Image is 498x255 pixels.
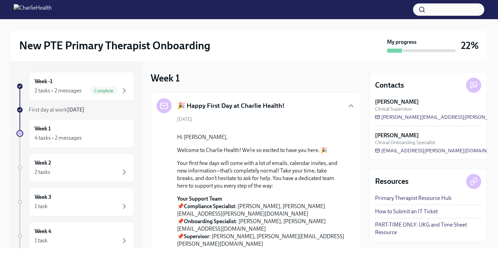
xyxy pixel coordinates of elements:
[16,72,134,101] a: Week -12 tasks • 2 messagesComplete
[14,4,52,15] img: CharlieHealth
[35,159,51,167] h6: Week 2
[375,208,438,215] a: How to Submit an IT Ticket
[387,38,416,46] strong: My progress
[375,132,419,139] strong: [PERSON_NAME]
[35,237,48,244] div: 1 task
[16,106,134,114] a: First day at work[DATE]
[177,101,285,110] h5: 🎉 Happy First Day at Charlie Health!
[35,125,51,132] h6: Week 1
[35,87,82,94] div: 2 tasks • 2 messages
[16,119,134,148] a: Week 14 tasks • 2 messages
[16,153,134,182] a: Week 22 tasks
[151,72,180,84] h3: Week 1
[35,228,51,235] h6: Week 4
[177,133,344,141] p: Hi [PERSON_NAME],
[35,203,48,210] div: 1 task
[67,106,85,113] strong: [DATE]
[29,106,85,113] span: First day at work
[19,39,210,52] h2: New PTE Primary Therapist Onboarding
[375,80,404,90] h4: Contacts
[375,194,451,202] a: Primary Therapist Resource Hub
[35,168,50,176] div: 2 tasks
[177,160,344,190] p: Your first few days will come with a lot of emails, calendar invites, and new information—that’s ...
[184,233,209,240] strong: Supervisor
[16,222,134,251] a: Week 41 task
[461,39,479,52] h3: 22%
[375,106,412,112] span: Clinical Supervisor
[375,176,409,187] h4: Resources
[35,78,52,85] h6: Week -1
[16,188,134,216] a: Week 31 task
[375,98,419,106] strong: [PERSON_NAME]
[90,88,117,93] span: Complete
[177,195,222,202] strong: Your Support Team
[184,203,235,209] strong: Compliance Specialist
[35,134,82,142] div: 4 tasks • 2 messages
[184,218,236,225] strong: Onboarding Specialist
[375,139,435,146] span: Clinical Onboarding Specialist
[375,221,481,236] a: PART-TIME ONLY: UKG and Time Sheet Resource
[177,116,192,123] span: [DATE]
[177,146,344,154] p: Welcome to Charlie Health! We’re so excited to have you here. 🎉
[35,193,51,201] h6: Week 3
